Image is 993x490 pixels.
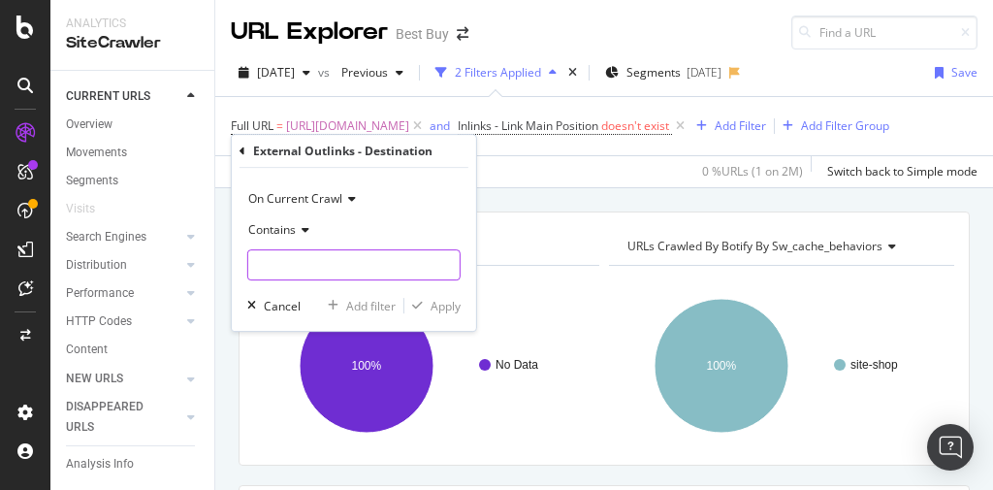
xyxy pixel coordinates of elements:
[951,64,977,81] div: Save
[66,199,114,219] a: Visits
[240,296,301,315] button: Cancel
[455,64,541,81] div: 2 Filters Applied
[66,369,181,389] a: NEW URLS
[430,117,450,134] div: and
[707,359,737,373] text: 100%
[430,116,450,135] button: and
[231,57,318,88] button: [DATE]
[66,199,95,219] div: Visits
[458,117,598,134] span: Inlinks - Link Main Position
[689,114,766,138] button: Add Filter
[66,171,201,191] a: Segments
[334,64,388,81] span: Previous
[66,227,181,247] a: Search Engines
[66,16,199,32] div: Analytics
[248,221,296,238] span: Contains
[264,298,301,314] div: Cancel
[66,227,146,247] div: Search Engines
[601,117,669,134] span: doesn't exist
[428,57,564,88] button: 2 Filters Applied
[66,283,134,304] div: Performance
[66,397,181,438] a: DISAPPEARED URLS
[431,298,461,314] div: Apply
[609,281,948,450] svg: A chart.
[396,24,449,44] div: Best Buy
[248,190,342,207] span: On Current Crawl
[564,63,581,82] div: times
[66,311,181,332] a: HTTP Codes
[66,143,127,163] div: Movements
[66,340,201,360] a: Content
[286,113,409,140] span: [URL][DOMAIN_NAME]
[66,114,201,135] a: Overview
[827,163,977,180] div: Switch back to Simple mode
[66,340,108,360] div: Content
[702,163,803,180] div: 0 % URLs ( 1 on 2M )
[927,424,974,471] div: Open Intercom Messenger
[687,64,721,81] div: [DATE]
[231,117,273,134] span: Full URL
[253,143,432,159] div: External Outlinks - Destination
[791,16,977,49] input: Find a URL
[850,358,898,372] text: site-shop
[626,64,681,81] span: Segments
[66,255,181,276] a: Distribution
[66,86,150,107] div: CURRENT URLS
[715,117,766,134] div: Add Filter
[66,454,134,474] div: Analysis Info
[276,117,283,134] span: =
[352,359,382,373] text: 100%
[320,296,396,315] button: Add filter
[334,57,411,88] button: Previous
[66,32,199,54] div: SiteCrawler
[66,255,127,276] div: Distribution
[66,311,132,332] div: HTTP Codes
[66,114,112,135] div: Overview
[66,397,164,438] div: DISAPPEARED URLS
[775,114,889,138] button: Add Filter Group
[318,64,334,81] span: vs
[496,358,538,372] text: No Data
[66,283,181,304] a: Performance
[66,143,201,163] a: Movements
[231,16,388,49] div: URL Explorer
[627,238,882,254] span: URLs Crawled By Botify By sw_cache_behaviors
[597,57,729,88] button: Segments[DATE]
[624,231,937,262] h4: URLs Crawled By Botify By sw_cache_behaviors
[801,117,889,134] div: Add Filter Group
[346,298,396,314] div: Add filter
[66,86,181,107] a: CURRENT URLS
[404,296,461,315] button: Apply
[254,281,593,450] svg: A chart.
[66,454,201,474] a: Analysis Info
[927,57,977,88] button: Save
[819,156,977,187] button: Switch back to Simple mode
[257,64,295,81] span: 2025 Jul. 29th
[66,171,118,191] div: Segments
[457,27,468,41] div: arrow-right-arrow-left
[66,369,123,389] div: NEW URLS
